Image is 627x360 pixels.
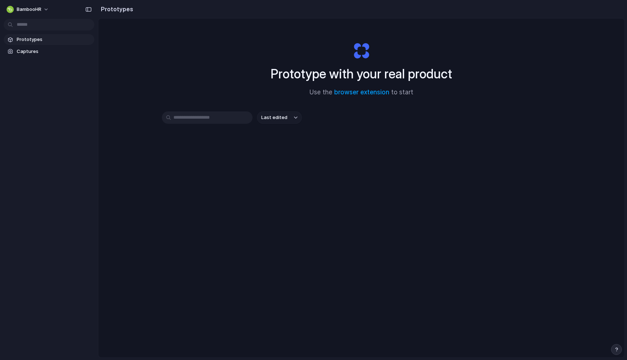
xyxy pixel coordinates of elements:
[4,34,94,45] a: Prototypes
[4,4,53,15] button: BambooHR
[4,46,94,57] a: Captures
[17,36,91,43] span: Prototypes
[310,88,413,97] span: Use the to start
[98,5,133,13] h2: Prototypes
[17,6,41,13] span: BambooHR
[271,64,452,83] h1: Prototype with your real product
[334,89,389,96] a: browser extension
[257,111,302,124] button: Last edited
[261,114,287,121] span: Last edited
[17,48,91,55] span: Captures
